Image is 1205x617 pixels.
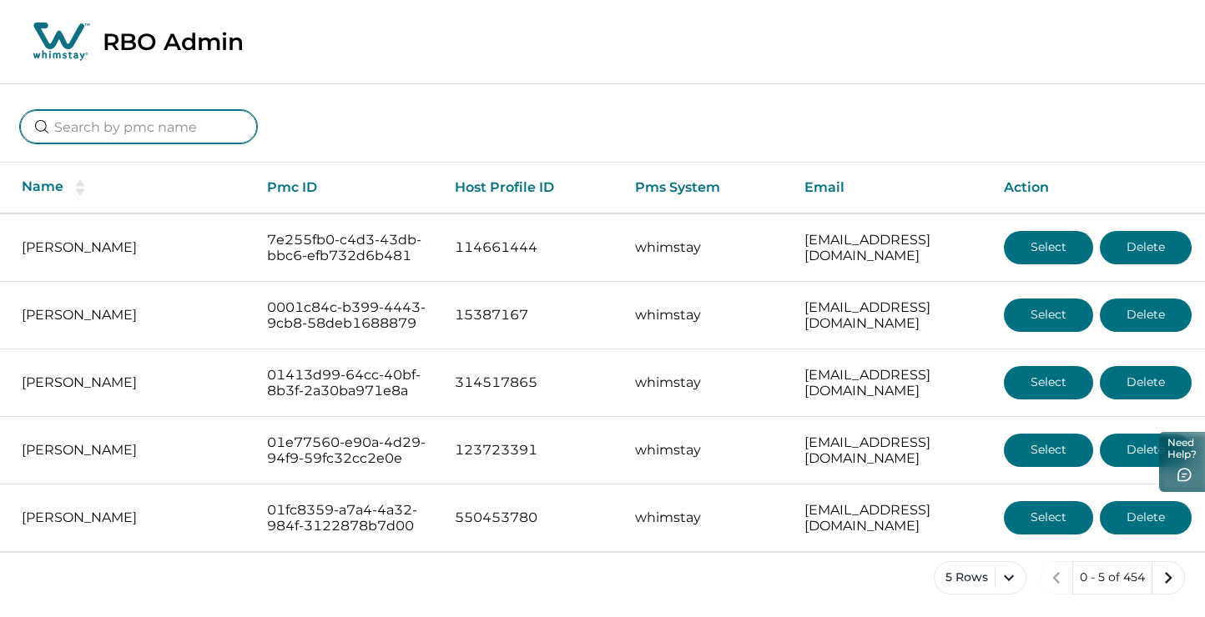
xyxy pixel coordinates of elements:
[267,299,428,332] p: 0001c84c-b399-4443-9cb8-58deb1688879
[804,367,977,399] p: [EMAIL_ADDRESS][DOMAIN_NAME]
[20,110,257,143] input: Search by pmc name
[1100,366,1192,399] button: Delete
[635,239,778,256] p: whimstay
[1100,501,1192,534] button: Delete
[991,163,1205,213] th: Action
[455,307,608,324] p: 15387167
[254,163,441,213] th: Pmc ID
[1072,561,1152,594] button: 0 - 5 of 454
[1100,231,1192,264] button: Delete
[1004,434,1093,467] button: Select
[1004,231,1093,264] button: Select
[455,442,608,459] p: 123723391
[635,509,778,526] p: whimstay
[22,239,240,256] p: [PERSON_NAME]
[267,434,428,467] p: 01e77560-e90a-4d29-94f9-59fc32cc2e0e
[1004,298,1093,332] button: Select
[1152,561,1185,594] button: next page
[1080,569,1145,586] p: 0 - 5 of 454
[804,299,977,332] p: [EMAIL_ADDRESS][DOMAIN_NAME]
[1100,298,1192,332] button: Delete
[103,28,244,56] p: RBO Admin
[1004,501,1093,534] button: Select
[804,232,977,264] p: [EMAIL_ADDRESS][DOMAIN_NAME]
[63,179,97,196] button: sorting
[804,434,977,467] p: [EMAIL_ADDRESS][DOMAIN_NAME]
[635,374,778,391] p: whimstay
[22,307,240,324] p: [PERSON_NAME]
[455,509,608,526] p: 550453780
[267,502,428,534] p: 01fc8359-a7a4-4a32-984f-3122878b7d00
[455,374,608,391] p: 314517865
[267,232,428,264] p: 7e255fb0-c4d3-43db-bbc6-efb732d6b481
[267,367,428,399] p: 01413d99-64cc-40bf-8b3f-2a30ba971e8a
[635,307,778,324] p: whimstay
[441,163,622,213] th: Host Profile ID
[455,239,608,256] p: 114661444
[22,509,240,526] p: [PERSON_NAME]
[1100,434,1192,467] button: Delete
[934,561,1026,594] button: 5 Rows
[791,163,991,213] th: Email
[635,442,778,459] p: whimstay
[1040,561,1073,594] button: previous page
[1004,366,1093,399] button: Select
[804,502,977,534] p: [EMAIL_ADDRESS][DOMAIN_NAME]
[22,374,240,391] p: [PERSON_NAME]
[22,442,240,459] p: [PERSON_NAME]
[622,163,791,213] th: Pms System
